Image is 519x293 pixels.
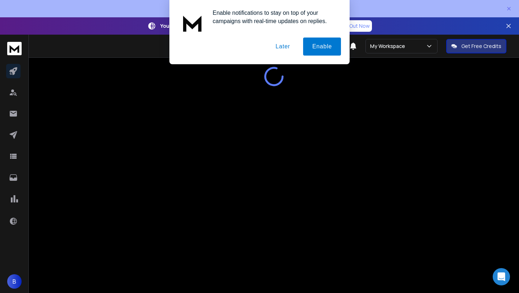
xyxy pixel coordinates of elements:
button: Later [266,38,299,56]
img: notification icon [178,9,207,38]
button: Enable [303,38,341,56]
div: Enable notifications to stay on top of your campaigns with real-time updates on replies. [207,9,341,25]
button: B [7,274,22,289]
div: Open Intercom Messenger [493,268,510,285]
